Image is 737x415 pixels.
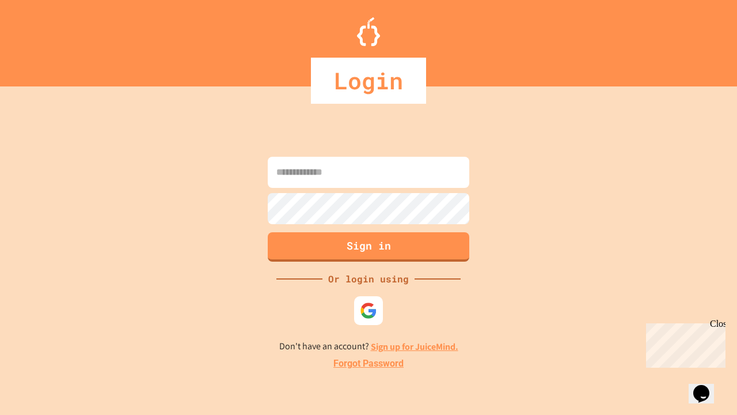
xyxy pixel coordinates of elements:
div: Or login using [322,272,415,286]
a: Sign up for JuiceMind. [371,341,458,353]
div: Login [311,58,426,104]
div: Chat with us now!Close [5,5,79,73]
img: google-icon.svg [360,302,377,319]
a: Forgot Password [333,357,404,371]
img: Logo.svg [357,17,380,46]
iframe: chat widget [641,319,725,368]
iframe: chat widget [689,369,725,403]
button: Sign in [268,232,469,262]
p: Don't have an account? [279,339,458,354]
